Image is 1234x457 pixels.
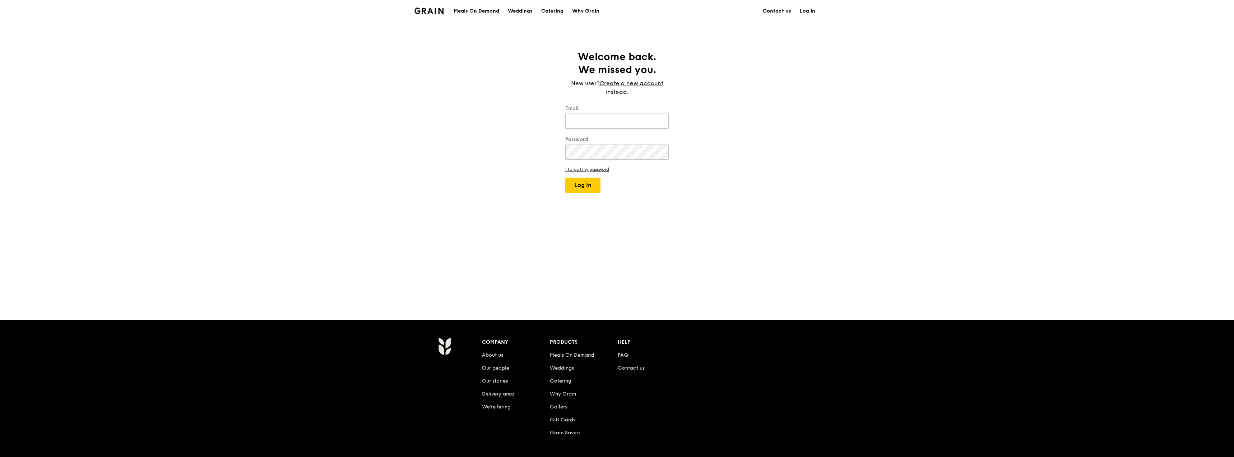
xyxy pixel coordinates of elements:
div: Why Grain [572,0,599,22]
a: Catering [550,378,571,384]
div: Catering [541,0,563,22]
a: Grain Savers [550,430,580,436]
a: Contact us [618,365,645,371]
span: instead. [606,88,628,95]
div: Help [618,337,686,347]
a: Gallery [550,404,568,410]
a: Log in [795,0,820,22]
a: I forgot my password [565,167,669,172]
span: New user? [571,80,599,87]
label: Email [565,105,669,112]
div: Company [482,337,550,347]
div: Weddings [508,0,533,22]
a: We’re hiring [482,404,511,410]
a: Our stories [482,378,508,384]
a: Contact us [759,0,795,22]
img: Grain [414,8,444,14]
button: Log in [565,178,600,193]
a: Meals On Demand [550,352,594,358]
a: Gift Cards [550,417,575,423]
a: Weddings [550,365,574,371]
label: Password [565,136,669,143]
a: Catering [537,0,568,22]
a: Our people [482,365,509,371]
div: Meals On Demand [454,0,499,22]
a: About us [482,352,503,358]
a: Why Grain [568,0,604,22]
a: Weddings [504,0,537,22]
h1: Welcome back. We missed you. [565,50,669,76]
a: Delivery area [482,391,514,397]
a: Why Grain [550,391,576,397]
a: FAQ [618,352,628,358]
a: Create a new account [599,79,663,88]
img: Grain [438,337,451,355]
div: Products [550,337,618,347]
